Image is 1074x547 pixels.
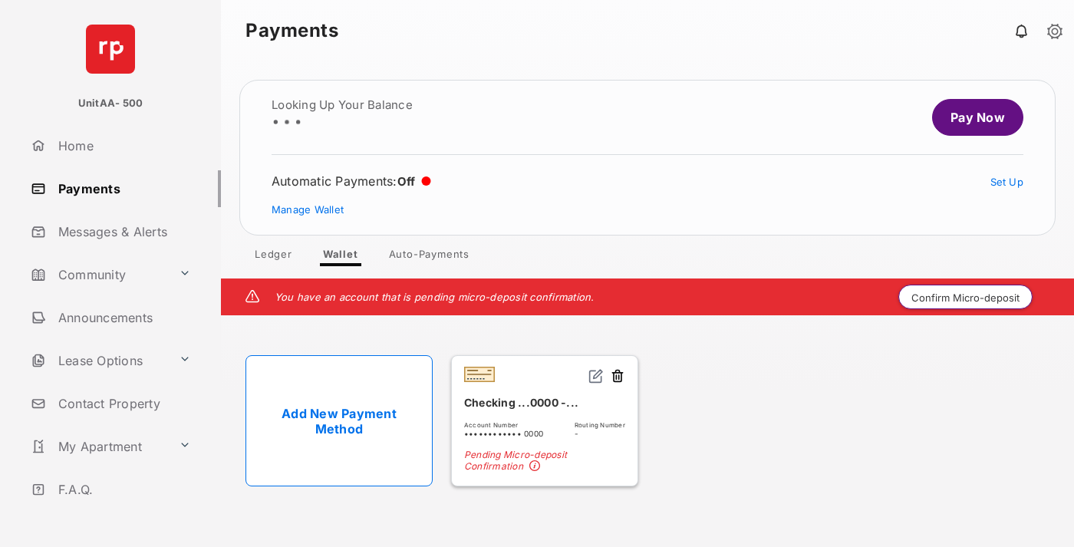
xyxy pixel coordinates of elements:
[242,248,305,266] a: Ledger
[272,203,344,216] a: Manage Wallet
[25,342,173,379] a: Lease Options
[397,174,416,189] span: Off
[25,385,221,422] a: Contact Property
[464,429,543,438] span: •••••••••••• 0000
[377,248,482,266] a: Auto-Payments
[588,368,604,384] img: svg+xml;base64,PHN2ZyB2aWV3Qm94PSIwIDAgMjQgMjQiIHdpZHRoPSIxNiIgaGVpZ2h0PSIxNiIgZmlsbD0ibm9uZSIgeG...
[78,96,143,111] p: UnitAA- 500
[272,99,413,111] h2: Looking up your balance
[898,285,1033,309] button: Confirm Micro-deposit
[464,390,625,415] div: Checking ...0000 -...
[86,25,135,74] img: svg+xml;base64,PHN2ZyB4bWxucz0iaHR0cDovL3d3dy53My5vcmcvMjAwMC9zdmciIHdpZHRoPSI2NCIgaGVpZ2h0PSI2NC...
[464,449,625,473] span: Pending Micro-deposit Confirmation
[275,291,595,303] em: You have an account that is pending micro-deposit confirmation.
[311,248,371,266] a: Wallet
[272,173,431,189] div: Automatic Payments :
[25,127,221,164] a: Home
[25,428,173,465] a: My Apartment
[575,429,625,438] span: -
[990,176,1024,188] a: Set Up
[464,421,543,429] span: Account Number
[245,355,433,486] a: Add New Payment Method
[575,421,625,429] span: Routing Number
[25,213,221,250] a: Messages & Alerts
[245,21,338,40] strong: Payments
[25,471,221,508] a: F.A.Q.
[25,170,221,207] a: Payments
[25,256,173,293] a: Community
[25,299,221,336] a: Announcements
